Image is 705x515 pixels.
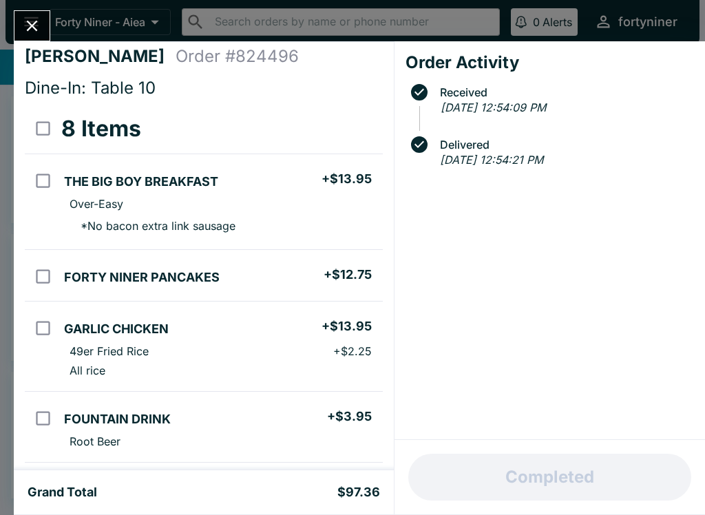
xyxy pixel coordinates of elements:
[64,321,169,337] h5: GARLIC CHICKEN
[28,484,97,501] h5: Grand Total
[406,52,694,73] h4: Order Activity
[64,269,220,286] h5: FORTY NINER PANCAKES
[64,411,171,428] h5: FOUNTAIN DRINK
[440,153,543,167] em: [DATE] 12:54:21 PM
[333,344,372,358] p: + $2.25
[322,318,372,335] h5: + $13.95
[70,364,105,377] p: All rice
[441,101,546,114] em: [DATE] 12:54:09 PM
[25,46,176,67] h4: [PERSON_NAME]
[433,86,694,98] span: Received
[70,434,120,448] p: Root Beer
[70,344,149,358] p: 49er Fried Rice
[327,408,372,425] h5: + $3.95
[70,197,123,211] p: Over-Easy
[14,11,50,41] button: Close
[324,266,372,283] h5: + $12.75
[25,78,156,98] span: Dine-In: Table 10
[61,115,141,143] h3: 8 Items
[337,484,380,501] h5: $97.36
[176,46,299,67] h4: Order # 824496
[70,219,235,233] p: * No bacon extra link sausage
[64,174,218,190] h5: THE BIG BOY BREAKFAST
[322,171,372,187] h5: + $13.95
[433,138,694,151] span: Delivered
